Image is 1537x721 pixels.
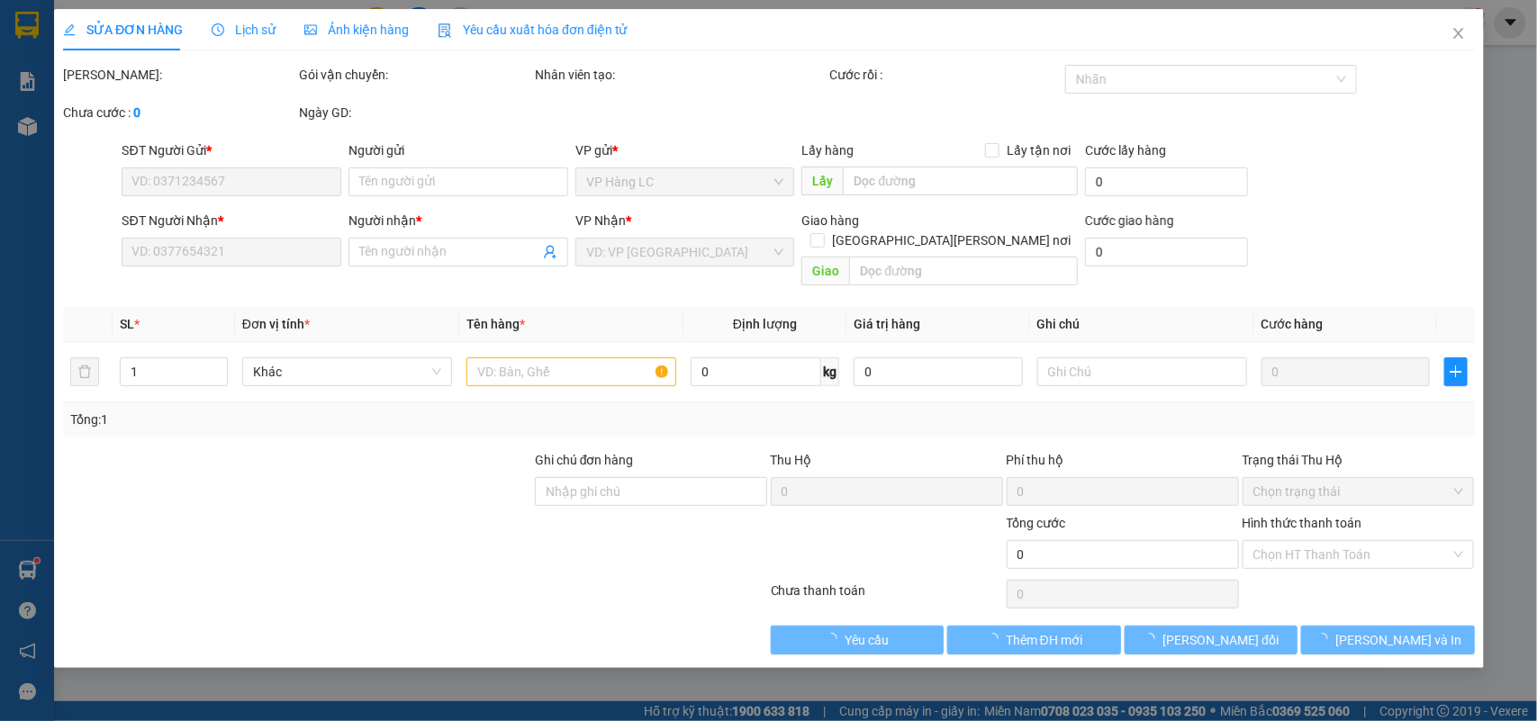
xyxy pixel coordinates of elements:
label: Ghi chú đơn hàng [535,453,634,467]
input: 0 [1261,357,1430,386]
span: loading [1315,633,1335,645]
input: Ghi Chú [1036,357,1246,386]
img: icon [438,23,452,38]
div: Phí thu hộ [1006,450,1238,477]
span: Cước hàng [1261,317,1323,331]
span: Đơn vị tính [242,317,310,331]
div: SĐT Người Gửi [122,140,341,160]
label: Cước lấy hàng [1085,143,1166,158]
span: Giao [801,257,849,285]
span: Khác [253,358,441,385]
input: Dọc đường [849,257,1078,285]
span: [PERSON_NAME] và In [1335,630,1461,650]
div: Người nhận [348,211,568,230]
div: Nhân viên tạo: [535,65,826,85]
button: Close [1433,9,1483,59]
div: Tổng: 1 [70,410,594,429]
span: plus [1445,365,1466,379]
span: Ảnh kiện hàng [304,23,409,37]
span: Lấy hàng [801,143,854,158]
div: Trạng thái Thu Hộ [1242,450,1474,470]
button: [PERSON_NAME] đổi [1124,626,1297,654]
div: VP gửi [575,140,795,160]
span: Chọn trạng thái [1252,478,1463,505]
button: Yêu cầu [771,626,944,654]
span: Yêu cầu [845,630,889,650]
div: Chưa thanh toán [769,581,1005,612]
span: VP Hàng LC [586,168,784,195]
span: kg [821,357,839,386]
span: clock-circle [212,23,224,36]
span: loading [1143,633,1162,645]
span: SỬA ĐƠN HÀNG [63,23,183,37]
span: Giá trị hàng [854,317,920,331]
button: [PERSON_NAME] và In [1301,626,1474,654]
button: delete [70,357,99,386]
th: Ghi chú [1029,307,1253,342]
input: VD: Bàn, Ghế [466,357,676,386]
span: Tên hàng [466,317,525,331]
div: Chưa cước : [63,103,295,122]
input: Dọc đường [843,167,1078,195]
div: SĐT Người Nhận [122,211,341,230]
div: Ngày GD: [299,103,531,122]
span: Lấy tận nơi [999,140,1078,160]
span: loading [986,633,1006,645]
span: Lịch sử [212,23,276,37]
span: SL [120,317,134,331]
label: Hình thức thanh toán [1242,516,1361,530]
span: Tổng cước [1006,516,1065,530]
b: 0 [133,105,140,120]
div: Gói vận chuyển: [299,65,531,85]
span: [PERSON_NAME] đổi [1162,630,1279,650]
span: edit [63,23,76,36]
div: Cước rồi : [829,65,1062,85]
div: [PERSON_NAME]: [63,65,295,85]
input: Cước lấy hàng [1085,167,1248,196]
button: plus [1444,357,1467,386]
span: loading [825,633,845,645]
span: Thêm ĐH mới [1006,630,1082,650]
label: Cước giao hàng [1085,213,1174,228]
input: Ghi chú đơn hàng [535,477,767,506]
span: Định lượng [733,317,797,331]
span: Yêu cầu xuất hóa đơn điện tử [438,23,628,37]
span: Thu Hộ [770,453,811,467]
input: Cước giao hàng [1085,238,1248,266]
span: Lấy [801,167,843,195]
span: Giao hàng [801,213,859,228]
span: VP Nhận [575,213,626,228]
div: Người gửi [348,140,568,160]
span: picture [304,23,317,36]
span: user-add [543,245,557,259]
span: close [1451,26,1465,41]
button: Thêm ĐH mới [947,626,1120,654]
span: [GEOGRAPHIC_DATA][PERSON_NAME] nơi [825,230,1078,250]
